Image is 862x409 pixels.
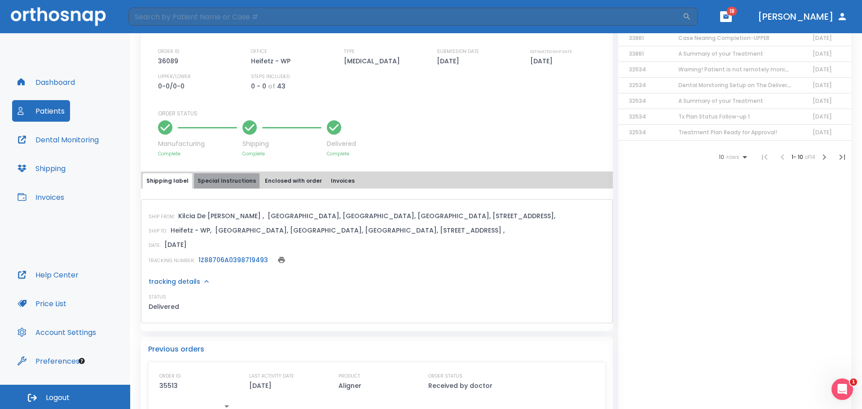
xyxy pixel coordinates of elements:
p: TYPE [344,48,355,56]
p: Manufacturing [158,139,237,149]
p: 0 - 0 [251,81,266,92]
span: 10 [719,154,724,160]
p: PRODUCT [339,372,360,380]
p: Delivered [149,301,179,312]
iframe: Intercom live chat [831,378,853,400]
p: Complete [327,150,356,157]
span: 1 - 10 [792,153,805,161]
p: Aligner [339,380,361,391]
span: Warning! Patient is not remotely monitored [678,66,800,73]
div: tabs [143,173,611,189]
span: Logout [46,393,70,403]
p: ORDER STATUS [428,372,462,380]
p: Received by doctor [428,380,493,391]
p: LAST ACTIVITY DATE [249,372,294,380]
span: 1 [850,378,857,386]
p: [DATE] [249,380,272,391]
p: 36089 [158,56,181,66]
p: STATUS [149,293,166,301]
span: 18 [727,7,737,16]
p: ESTIMATED SHIP DATE [530,48,572,56]
p: ORDER ID [159,372,180,380]
p: [DATE] [437,56,462,66]
p: SUBMISSION DATE [437,48,479,56]
p: ORDER ID [158,48,179,56]
p: [MEDICAL_DATA] [344,56,403,66]
p: 0-0/0-0 [158,81,188,92]
span: A Summary of your Treatment [678,50,763,57]
button: Invoices [12,186,70,208]
span: 32534 [629,128,646,136]
button: Account Settings [12,321,101,343]
p: [DATE] [530,56,556,66]
span: 33861 [629,50,644,57]
button: Invoices [327,173,358,189]
button: Dental Monitoring [12,129,104,150]
p: 43 [277,81,286,92]
p: Previous orders [148,344,606,355]
span: Tx Plan Status Follow-up 1 [678,113,750,120]
p: SHIP FROM: [149,213,175,221]
span: A Summary of your Treatment [678,97,763,105]
span: rows [724,154,739,160]
p: TRACKING NUMBER: [149,257,195,265]
span: Dental Monitoring Setup on The Delivery Day [678,81,802,89]
button: [PERSON_NAME] [754,9,851,25]
span: 32534 [629,81,646,89]
button: Enclosed with order [261,173,325,189]
p: Heifetz - WP, [171,225,211,236]
span: [DATE] [813,128,832,136]
span: [DATE] [813,97,832,105]
p: [GEOGRAPHIC_DATA], [GEOGRAPHIC_DATA], [GEOGRAPHIC_DATA], [STREET_ADDRESS], [268,211,555,221]
span: [DATE] [813,66,832,73]
span: Case Nearing Completion-UPPER [678,34,770,42]
span: 32534 [629,113,646,120]
span: Treatment Plan Ready for Approval! [678,128,777,136]
span: [DATE] [813,50,832,57]
p: OFFICE [251,48,267,56]
p: Kilcia De [PERSON_NAME] , [178,211,264,221]
span: [DATE] [813,34,832,42]
button: Dashboard [12,71,80,93]
span: [DATE] [813,81,832,89]
span: 32534 [629,66,646,73]
p: [GEOGRAPHIC_DATA], [GEOGRAPHIC_DATA], [GEOGRAPHIC_DATA], [STREET_ADDRESS] , [215,225,505,236]
button: Help Center [12,264,84,286]
button: Preferences [12,350,85,372]
div: Tooltip anchor [78,357,86,365]
p: UPPER/LOWER [158,73,191,81]
p: of [268,81,275,92]
button: Price List [12,293,72,314]
span: 32534 [629,97,646,105]
span: [DATE] [813,113,832,120]
p: Heifetz - WP [251,56,294,66]
img: Orthosnap [11,7,106,26]
button: print [275,254,288,266]
p: Complete [242,150,321,157]
span: 33861 [629,34,644,42]
p: 35513 [159,380,178,391]
button: Shipping [12,158,71,179]
button: Patients [12,100,70,122]
p: Complete [158,150,237,157]
p: tracking details [149,277,200,286]
p: Shipping [242,139,321,149]
button: Special Instructions [194,173,259,189]
p: SHIP TO: [149,227,167,235]
input: Search by Patient Name or Case # [128,8,682,26]
p: STEPS INCLUDED [251,73,290,81]
p: DATE: [149,242,161,250]
span: of 14 [805,153,815,161]
a: 1Z88706A0398719493 [198,255,268,264]
p: Delivered [327,139,356,149]
p: [DATE] [164,239,187,250]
